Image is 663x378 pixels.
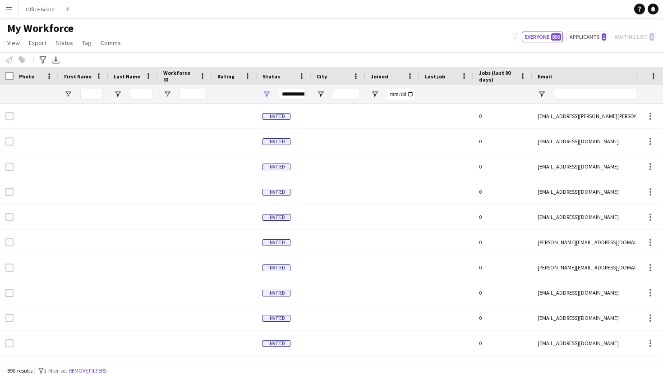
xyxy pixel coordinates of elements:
button: Remove filters [67,366,108,376]
input: Row Selection is disabled for this row (unchecked) [5,289,14,297]
input: Row Selection is disabled for this row (unchecked) [5,213,14,221]
span: Last Name [114,73,140,80]
button: Open Filter Menu [114,90,122,98]
input: Row Selection is disabled for this row (unchecked) [5,339,14,347]
span: Jobs (last 90 days) [479,69,516,83]
span: Invited [262,214,290,221]
div: 0 [474,255,532,280]
input: Row Selection is disabled for this row (unchecked) [5,238,14,246]
input: Row Selection is disabled for this row (unchecked) [5,112,14,120]
div: 0 [474,129,532,154]
input: Row Selection is disabled for this row (unchecked) [5,163,14,171]
div: 0 [474,280,532,305]
span: Invited [262,239,290,246]
a: Comms [97,37,124,49]
span: Rating [217,73,235,80]
input: Row Selection is disabled for this row (unchecked) [5,264,14,272]
a: Tag [78,37,95,49]
span: Invited [262,315,290,322]
input: Workforce ID Filter Input [180,89,207,100]
span: Last job [425,73,445,80]
span: Tag [82,39,92,47]
span: 1 filter set [44,367,67,374]
span: Invited [262,340,290,347]
span: 1 [602,33,606,41]
input: Joined Filter Input [387,89,414,100]
a: Status [52,37,77,49]
app-action-btn: Advanced filters [37,55,48,65]
button: Open Filter Menu [262,90,271,98]
div: 0 [474,230,532,255]
span: Workforce ID [163,69,196,83]
span: Invited [262,164,290,170]
div: 0 [474,154,532,179]
span: My Workforce [7,22,74,35]
div: 0 [474,205,532,229]
a: Export [25,37,50,49]
span: Export [29,39,46,47]
a: View [4,37,23,49]
input: Row Selection is disabled for this row (unchecked) [5,188,14,196]
input: City Filter Input [333,89,360,100]
div: 0 [474,331,532,355]
input: First Name Filter Input [80,89,103,100]
span: Invited [262,290,290,296]
div: 0 [474,179,532,204]
div: 0 [474,104,532,128]
span: Invited [262,113,290,120]
button: Open Filter Menu [317,90,325,98]
span: City [317,73,327,80]
span: First Name [64,73,92,80]
button: Open Filter Menu [371,90,379,98]
span: Invited [262,189,290,196]
button: Applicants1 [566,32,608,42]
span: Comms [101,39,121,47]
span: Status [55,39,73,47]
span: Joined [371,73,388,80]
button: Open Filter Menu [64,90,72,98]
button: Open Filter Menu [163,90,171,98]
div: 0 [474,305,532,330]
input: Last Name Filter Input [130,89,152,100]
input: Row Selection is disabled for this row (unchecked) [5,314,14,322]
span: Status [262,73,280,80]
span: Invited [262,264,290,271]
span: Email [538,73,552,80]
input: Row Selection is disabled for this row (unchecked) [5,137,14,146]
span: View [7,39,20,47]
button: Office Board [18,0,62,18]
app-action-btn: Export XLSX [51,55,61,65]
button: Everyone890 [522,32,563,42]
span: Photo [19,73,34,80]
span: Invited [262,138,290,145]
span: 890 [551,33,561,41]
button: Open Filter Menu [538,90,546,98]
